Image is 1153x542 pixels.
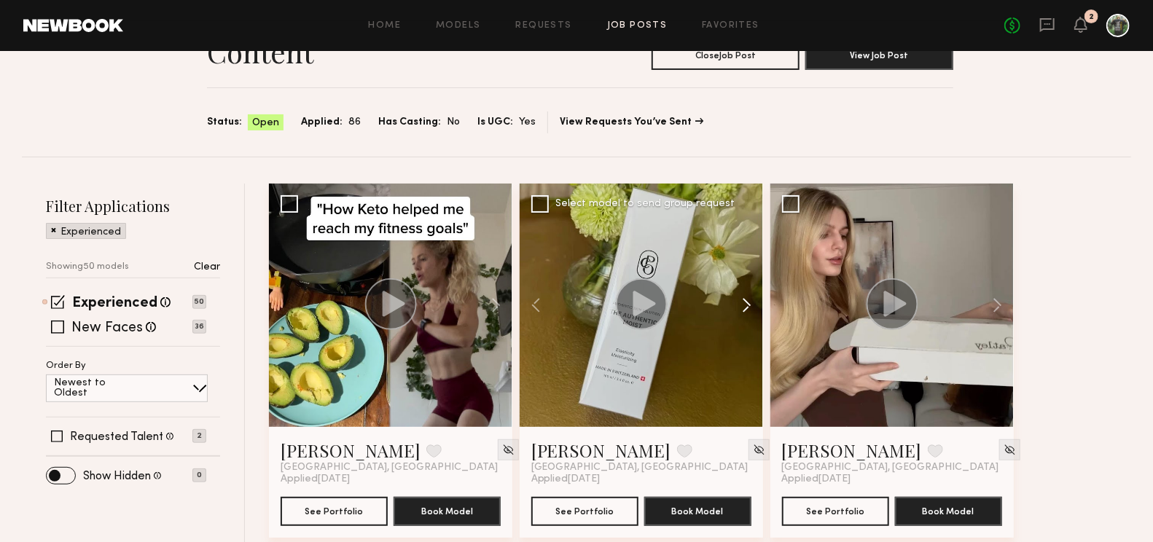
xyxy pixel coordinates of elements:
[477,114,513,130] span: Is UGC:
[895,504,1002,517] a: Book Model
[192,295,206,309] p: 50
[46,196,220,216] h2: Filter Applications
[252,116,279,130] span: Open
[378,114,441,130] span: Has Casting:
[46,361,86,371] p: Order By
[194,262,220,272] p: Clear
[607,21,668,31] a: Job Posts
[516,21,572,31] a: Requests
[1089,13,1094,21] div: 2
[556,199,735,209] div: Select model to send group request
[519,114,536,130] span: Yes
[394,497,501,526] button: Book Model
[782,474,1002,485] div: Applied [DATE]
[502,444,515,456] img: Unhide Model
[805,41,953,70] button: View Job Post
[782,439,922,462] a: [PERSON_NAME]
[394,504,501,517] a: Book Model
[281,439,421,462] a: [PERSON_NAME]
[348,114,361,130] span: 86
[192,429,206,443] p: 2
[207,114,242,130] span: Status:
[70,431,163,443] label: Requested Talent
[192,320,206,334] p: 36
[71,321,143,336] label: New Faces
[436,21,480,31] a: Models
[281,497,388,526] button: See Portfolio
[1004,444,1016,456] img: Unhide Model
[531,462,749,474] span: [GEOGRAPHIC_DATA], [GEOGRAPHIC_DATA]
[531,474,751,485] div: Applied [DATE]
[192,468,206,482] p: 0
[281,474,501,485] div: Applied [DATE]
[447,114,460,130] span: No
[531,497,638,526] button: See Portfolio
[531,439,671,462] a: [PERSON_NAME]
[54,378,141,398] p: Newest to Oldest
[644,504,751,517] a: Book Model
[702,21,759,31] a: Favorites
[60,227,121,237] p: Experienced
[46,262,129,272] p: Showing 50 models
[72,296,157,311] label: Experienced
[560,117,703,127] a: View Requests You’ve Sent
[753,444,765,456] img: Unhide Model
[782,497,889,526] button: See Portfolio
[301,114,343,130] span: Applied:
[644,497,751,526] button: Book Model
[652,41,800,70] button: CloseJob Post
[281,462,498,474] span: [GEOGRAPHIC_DATA], [GEOGRAPHIC_DATA]
[369,21,402,31] a: Home
[782,462,999,474] span: [GEOGRAPHIC_DATA], [GEOGRAPHIC_DATA]
[83,471,151,482] label: Show Hidden
[895,497,1002,526] button: Book Model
